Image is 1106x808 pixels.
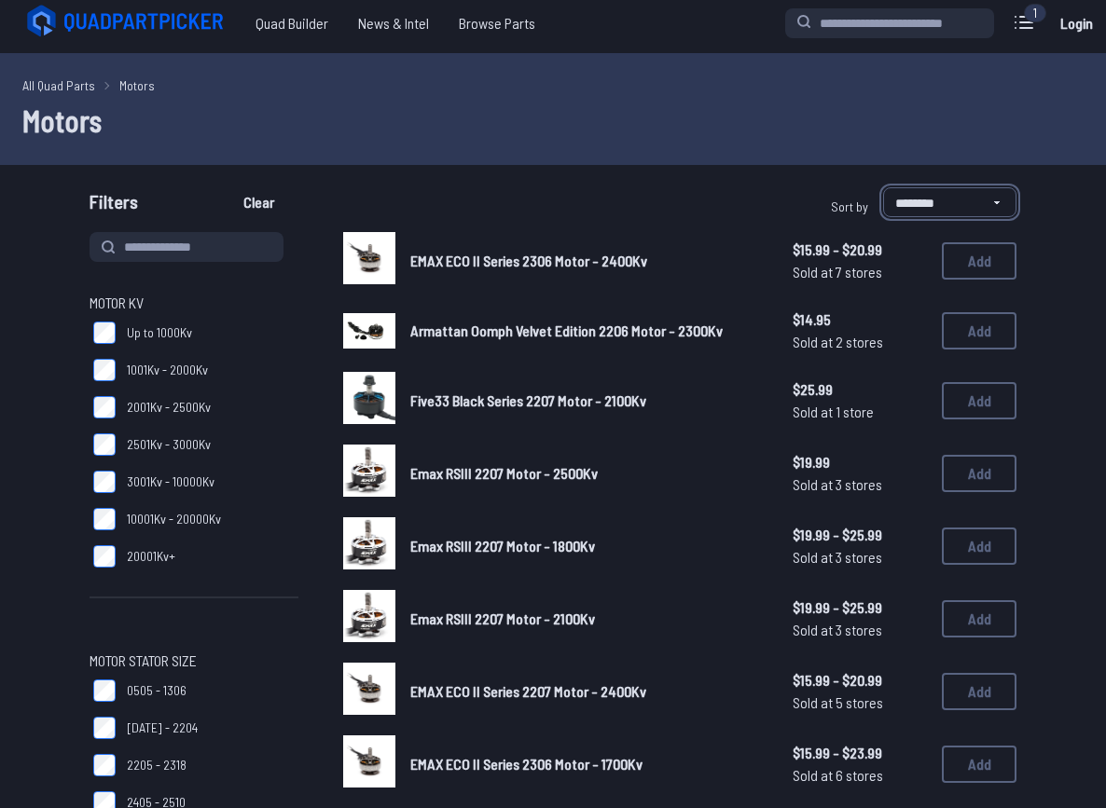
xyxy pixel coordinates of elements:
img: image [343,372,395,424]
input: 3001Kv - 10000Kv [93,471,116,493]
button: Add [942,673,1016,710]
span: 3001Kv - 10000Kv [127,472,214,491]
span: $15.99 - $23.99 [793,742,927,764]
span: Sold at 5 stores [793,692,927,714]
span: 20001Kv+ [127,547,175,566]
h1: Motors [22,98,1084,143]
span: Sold at 6 stores [793,764,927,787]
span: Sold at 3 stores [793,619,927,641]
span: Emax RSIII 2207 Motor - 2500Kv [410,464,598,482]
select: Sort by [883,187,1016,217]
span: EMAX ECO II Series 2306 Motor - 1700Kv [410,755,643,773]
a: image [343,517,395,575]
img: image [343,313,395,348]
span: Emax RSIII 2207 Motor - 2100Kv [410,609,595,627]
a: image [343,663,395,720]
img: image [343,517,395,569]
a: Emax RSIII 2207 Motor - 2100Kv [410,608,763,630]
a: EMAX ECO II Series 2306 Motor - 1700Kv [410,753,763,775]
button: Add [942,600,1016,637]
a: Login [1054,5,1099,42]
button: Add [942,746,1016,783]
span: Sold at 2 stores [793,331,927,353]
input: [DATE] - 2204 [93,717,116,739]
a: Quad Builder [241,5,343,42]
a: image [343,305,395,357]
span: 1001Kv - 2000Kv [127,361,208,379]
span: 0505 - 1306 [127,681,187,700]
span: 2205 - 2318 [127,756,187,774]
img: image [343,445,395,497]
input: 10001Kv - 20000Kv [93,508,116,530]
span: EMAX ECO II Series 2306 Motor - 2400Kv [410,252,647,269]
span: 10001Kv - 20000Kv [127,510,221,528]
a: image [343,372,395,430]
span: EMAX ECO II Series 2207 Motor - 2400Kv [410,682,646,700]
button: Clear [228,187,290,217]
span: Sold at 3 stores [793,473,927,496]
span: 2001Kv - 2500Kv [127,398,211,417]
a: image [343,735,395,793]
span: Motor KV [90,292,144,314]
span: Up to 1000Kv [127,323,192,342]
button: Add [942,312,1016,349]
span: $19.99 [793,451,927,473]
a: EMAX ECO II Series 2306 Motor - 2400Kv [410,250,763,272]
a: Motors [119,75,155,95]
input: 20001Kv+ [93,545,116,568]
span: Five33 Black Series 2207 Motor - 2100Kv [410,391,646,409]
input: 0505 - 1306 [93,679,116,702]
a: image [343,590,395,648]
span: Filters [90,187,138,225]
img: image [343,663,395,715]
input: 1001Kv - 2000Kv [93,359,116,381]
input: 2501Kv - 3000Kv [93,433,116,456]
span: $15.99 - $20.99 [793,669,927,692]
span: Motor Stator Size [90,650,197,672]
a: image [343,445,395,502]
span: $15.99 - $20.99 [793,239,927,261]
span: Sold at 7 stores [793,261,927,283]
a: Browse Parts [444,5,550,42]
a: Five33 Black Series 2207 Motor - 2100Kv [410,390,763,412]
span: [DATE] - 2204 [127,719,198,737]
span: $25.99 [793,378,927,401]
span: Sold at 1 store [793,401,927,423]
input: Up to 1000Kv [93,322,116,344]
input: 2205 - 2318 [93,754,116,776]
a: Armattan Oomph Velvet Edition 2206 Motor - 2300Kv [410,320,763,342]
span: 2501Kv - 3000Kv [127,435,211,454]
img: image [343,735,395,787]
button: Add [942,382,1016,419]
span: Sort by [831,199,868,214]
img: image [343,232,395,284]
button: Add [942,242,1016,280]
a: News & Intel [343,5,444,42]
span: $19.99 - $25.99 [793,524,927,546]
div: 1 [1024,4,1046,22]
a: Emax RSIII 2207 Motor - 2500Kv [410,462,763,485]
button: Add [942,455,1016,492]
span: Armattan Oomph Velvet Edition 2206 Motor - 2300Kv [410,322,723,339]
button: Add [942,527,1016,565]
a: EMAX ECO II Series 2207 Motor - 2400Kv [410,680,763,703]
input: 2001Kv - 2500Kv [93,396,116,418]
a: All Quad Parts [22,75,95,95]
span: Sold at 3 stores [793,546,927,568]
span: $19.99 - $25.99 [793,596,927,619]
a: image [343,232,395,290]
span: Emax RSIII 2207 Motor - 1800Kv [410,537,595,555]
img: image [343,590,395,642]
span: $14.95 [793,308,927,331]
a: Emax RSIII 2207 Motor - 1800Kv [410,535,763,557]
